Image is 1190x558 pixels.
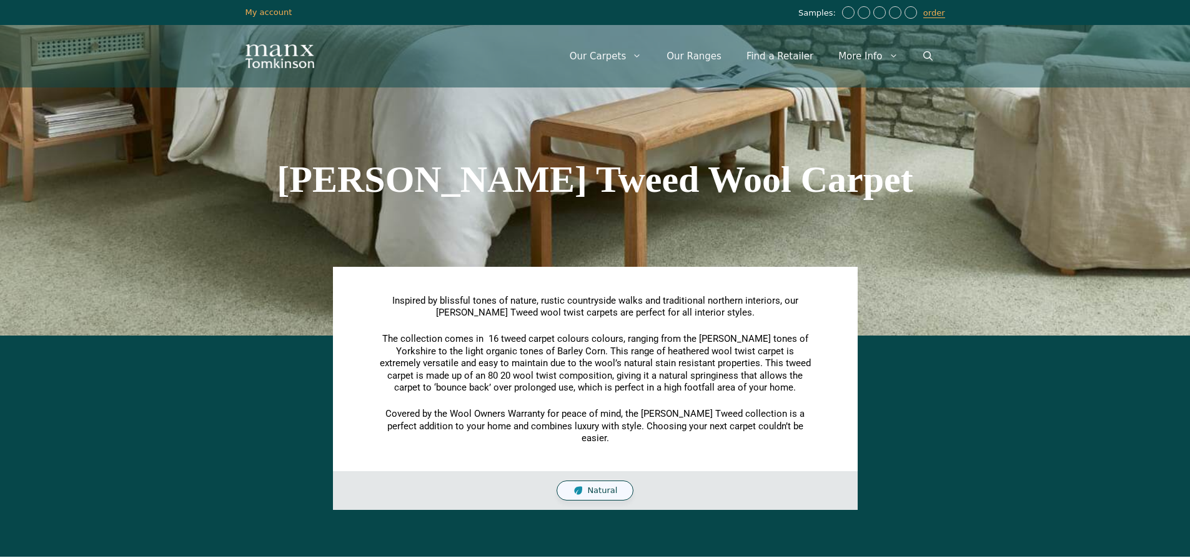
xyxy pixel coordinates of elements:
[654,37,734,75] a: Our Ranges
[380,295,811,319] p: Inspired by blissful tones of nature, rustic countryside walks and traditional northern interiors...
[380,408,811,445] p: Covered by the Wool Owners Warranty for peace of mind, the [PERSON_NAME] Tweed collection is a pe...
[557,37,945,75] nav: Primary
[826,37,910,75] a: More Info
[734,37,826,75] a: Find a Retailer
[557,37,655,75] a: Our Carpets
[245,161,945,198] h1: [PERSON_NAME] Tweed Wool Carpet
[798,8,839,19] span: Samples:
[380,333,811,394] p: The collection comes in 16 tweed carpet colours colours, ranging from the [PERSON_NAME] tones of ...
[923,8,945,18] a: order
[245,44,314,68] img: Manx Tomkinson
[911,37,945,75] a: Open Search Bar
[245,7,292,17] a: My account
[587,486,617,496] span: Natural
